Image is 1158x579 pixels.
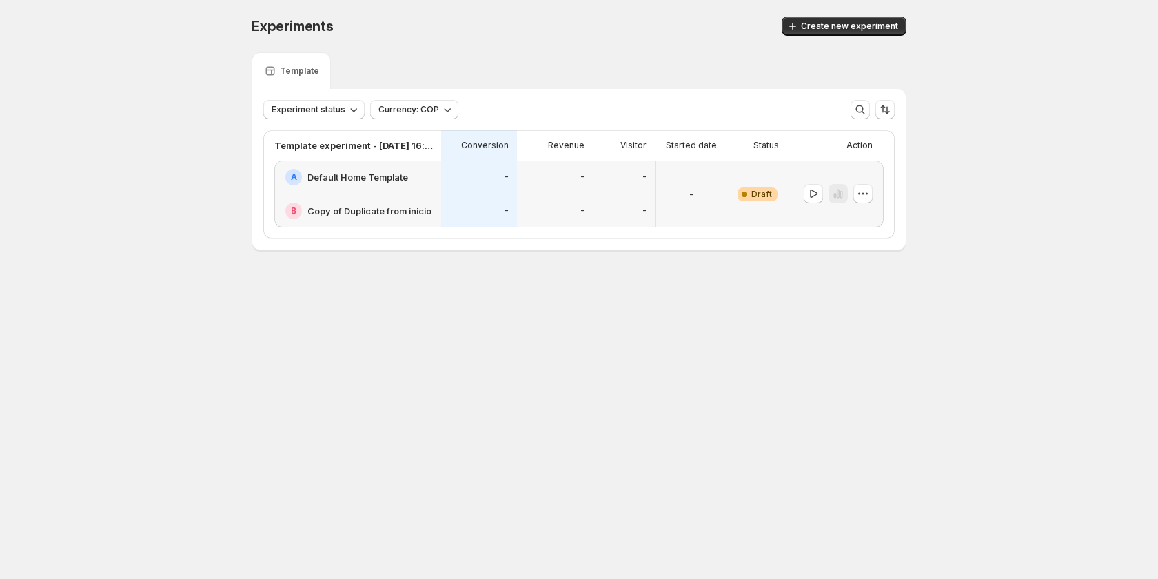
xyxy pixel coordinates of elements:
[280,65,319,77] p: Template
[274,139,433,152] p: Template experiment - [DATE] 16:33:41
[801,21,898,32] span: Create new experiment
[370,100,458,119] button: Currency: COP
[252,18,334,34] span: Experiments
[505,205,509,216] p: -
[580,205,585,216] p: -
[378,104,439,115] span: Currency: COP
[580,172,585,183] p: -
[753,140,779,151] p: Status
[548,140,585,151] p: Revenue
[666,140,717,151] p: Started date
[751,189,772,200] span: Draft
[782,17,906,36] button: Create new experiment
[272,104,345,115] span: Experiment status
[642,172,647,183] p: -
[291,205,296,216] h2: B
[642,205,647,216] p: -
[505,172,509,183] p: -
[846,140,873,151] p: Action
[307,170,408,184] h2: Default Home Template
[263,100,365,119] button: Experiment status
[620,140,647,151] p: Visitor
[461,140,509,151] p: Conversion
[875,100,895,119] button: Sort the results
[291,172,297,183] h2: A
[307,204,431,218] h2: Copy of Duplicate from inicio
[689,187,693,201] p: -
